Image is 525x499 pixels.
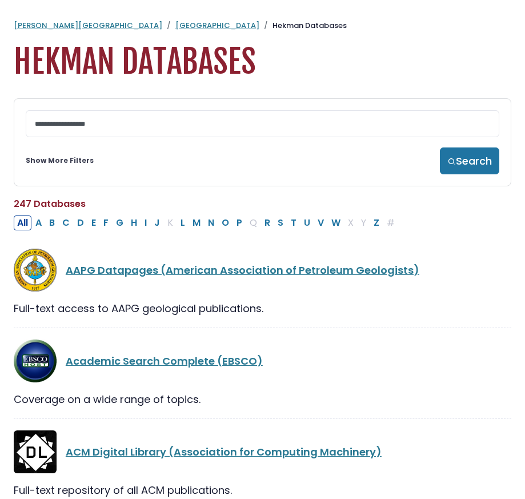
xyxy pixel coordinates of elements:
[14,20,162,31] a: [PERSON_NAME][GEOGRAPHIC_DATA]
[328,215,344,230] button: Filter Results W
[370,215,383,230] button: Filter Results Z
[287,215,300,230] button: Filter Results T
[100,215,112,230] button: Filter Results F
[14,301,511,316] div: Full-text access to AAPG geological publications.
[74,215,87,230] button: Filter Results D
[14,215,399,229] div: Alpha-list to filter by first letter of database name
[14,20,511,31] nav: breadcrumb
[205,215,218,230] button: Filter Results N
[151,215,163,230] button: Filter Results J
[127,215,141,230] button: Filter Results H
[141,215,150,230] button: Filter Results I
[189,215,204,230] button: Filter Results M
[218,215,233,230] button: Filter Results O
[14,215,31,230] button: All
[59,215,73,230] button: Filter Results C
[66,354,263,368] a: Academic Search Complete (EBSCO)
[274,215,287,230] button: Filter Results S
[300,215,314,230] button: Filter Results U
[14,482,511,498] div: Full-text repository of all ACM publications.
[233,215,246,230] button: Filter Results P
[14,392,511,407] div: Coverage on a wide range of topics.
[440,147,499,174] button: Search
[177,215,189,230] button: Filter Results L
[32,215,45,230] button: Filter Results A
[66,263,419,277] a: AAPG Datapages (American Association of Petroleum Geologists)
[261,215,274,230] button: Filter Results R
[14,43,511,81] h1: Hekman Databases
[46,215,58,230] button: Filter Results B
[88,215,99,230] button: Filter Results E
[26,155,94,166] a: Show More Filters
[113,215,127,230] button: Filter Results G
[175,20,259,31] a: [GEOGRAPHIC_DATA]
[259,20,347,31] li: Hekman Databases
[314,215,327,230] button: Filter Results V
[66,445,382,459] a: ACM Digital Library (Association for Computing Machinery)
[26,110,499,137] input: Search database by title or keyword
[14,197,86,210] span: 247 Databases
